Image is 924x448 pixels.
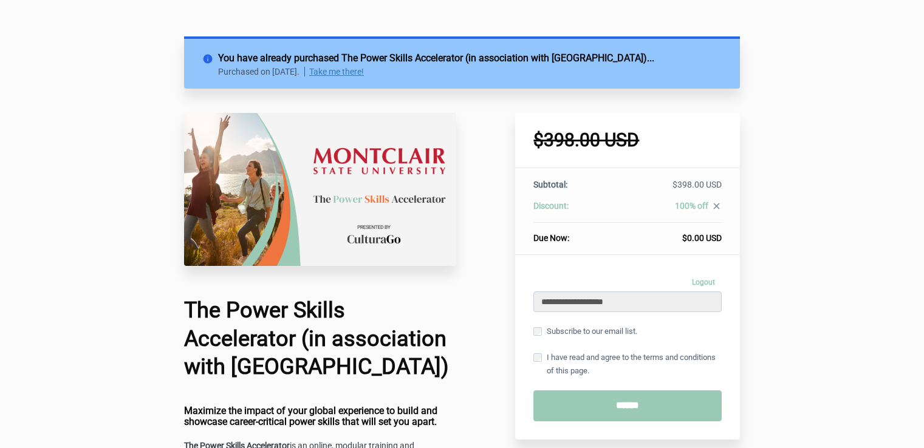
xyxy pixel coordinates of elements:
[708,201,722,214] a: close
[184,406,456,427] h4: Maximize the impact of your global experience to build and showcase career-critical power skills ...
[533,353,542,362] input: I have read and agree to the terms and conditions of this page.
[533,325,637,338] label: Subscribe to our email list.
[613,178,722,200] td: $398.00 USD
[184,296,456,381] h1: The Power Skills Accelerator (in association with [GEOGRAPHIC_DATA])
[309,67,364,76] a: Take me there!
[711,201,722,211] i: close
[533,180,567,189] span: Subtotal:
[533,327,542,336] input: Subscribe to our email list.
[218,51,722,66] h2: You have already purchased The Power Skills Accelerator (in association with [GEOGRAPHIC_DATA])...
[533,223,612,245] th: Due Now:
[184,113,456,266] img: 22c75da-26a4-67b4-fa6d-d7146dedb322_Montclair.png
[218,67,305,76] p: Purchased on [DATE].
[682,233,722,243] span: $0.00 USD
[533,131,722,149] h1: $398.00 USD
[533,351,722,378] label: I have read and agree to the terms and conditions of this page.
[685,273,722,291] a: Logout
[533,200,612,223] th: Discount:
[202,51,218,62] i: info
[675,201,708,211] span: 100% off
